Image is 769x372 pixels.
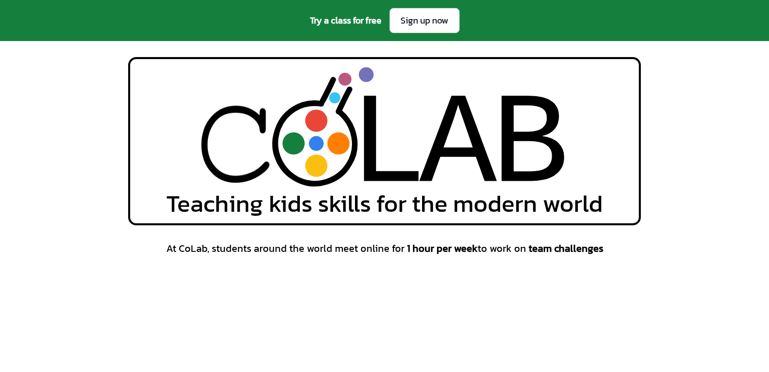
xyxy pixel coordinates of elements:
span: Try a class for free [310,14,381,28]
span: 1 hour per week [407,241,478,256]
div: B [492,69,569,224]
div: L [349,69,427,224]
span: team challenges [529,241,603,256]
div: A [420,69,497,224]
span: Teaching kids skills for the modern world [166,191,603,215]
a: Sign up now [390,8,460,33]
span: At CoLab, students around the world meet online for to work on [166,241,603,255]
